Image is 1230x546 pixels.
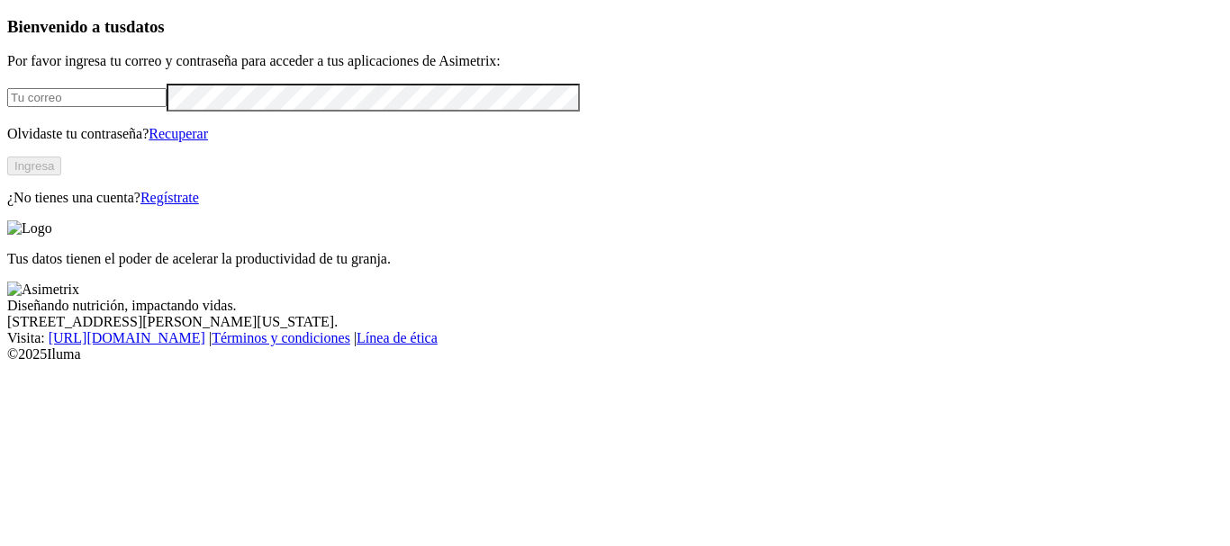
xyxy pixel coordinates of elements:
button: Ingresa [7,157,61,175]
a: Términos y condiciones [212,330,350,345]
div: Diseñando nutrición, impactando vidas. [7,298,1223,314]
a: [URL][DOMAIN_NAME] [49,330,205,345]
p: ¿No tienes una cuenta? [7,190,1223,206]
a: Línea de ética [357,330,438,345]
a: Recuperar [149,126,208,141]
div: © 2025 Iluma [7,346,1223,363]
img: Asimetrix [7,282,79,298]
div: [STREET_ADDRESS][PERSON_NAME][US_STATE]. [7,314,1223,330]
div: Visita : | | [7,330,1223,346]
p: Tus datos tienen el poder de acelerar la productividad de tu granja. [7,251,1223,267]
h3: Bienvenido a tus [7,17,1223,37]
img: Logo [7,220,52,237]
p: Olvidaste tu contraseña? [7,126,1223,142]
span: datos [126,17,165,36]
a: Regístrate [140,190,199,205]
p: Por favor ingresa tu correo y contraseña para acceder a tus aplicaciones de Asimetrix: [7,53,1223,69]
input: Tu correo [7,88,167,107]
